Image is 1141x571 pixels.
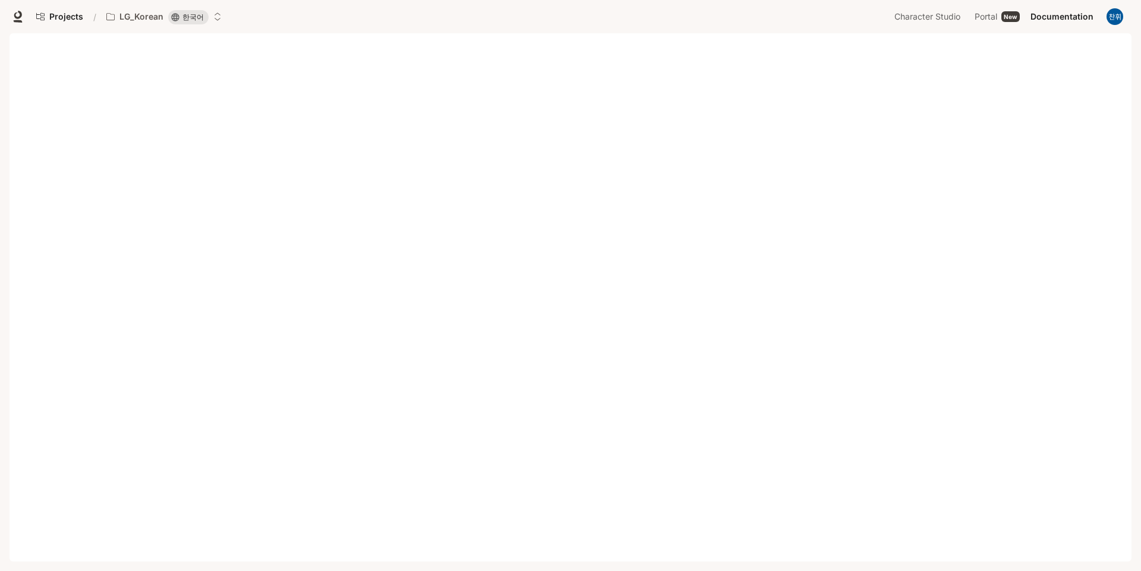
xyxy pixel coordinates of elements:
p: LG_Korean [119,12,163,22]
a: Go to projects [31,5,89,29]
img: User avatar [1107,8,1123,25]
button: User avatar [1103,5,1127,29]
a: Documentation [1026,5,1098,29]
span: Documentation [1030,10,1093,24]
a: Character Studio [890,5,969,29]
iframe: Documentation [10,33,1131,571]
span: Character Studio [894,10,960,24]
span: Portal [975,10,997,24]
span: Projects [49,12,83,22]
div: New [1001,11,1020,22]
button: Open workspace menu [101,5,227,29]
div: / [89,11,101,23]
a: PortalNew [970,5,1025,29]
